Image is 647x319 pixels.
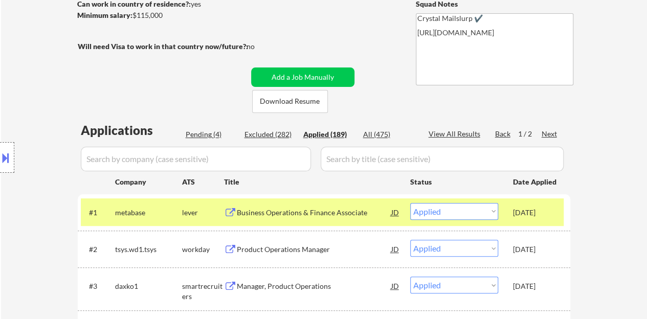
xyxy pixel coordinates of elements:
[321,147,564,171] input: Search by title (case sensitive)
[186,129,237,140] div: Pending (4)
[390,203,400,221] div: JD
[495,129,511,139] div: Back
[77,10,248,20] div: $115,000
[513,244,558,255] div: [DATE]
[237,208,391,218] div: Business Operations & Finance Associate
[237,244,391,255] div: Product Operations Manager
[518,129,542,139] div: 1 / 2
[251,67,354,87] button: Add a Job Manually
[247,41,276,52] div: no
[513,281,558,291] div: [DATE]
[224,177,400,187] div: Title
[77,11,132,19] strong: Minimum salary:
[363,129,414,140] div: All (475)
[182,177,224,187] div: ATS
[303,129,354,140] div: Applied (189)
[182,244,224,255] div: workday
[513,208,558,218] div: [DATE]
[115,281,182,291] div: daxko1
[410,172,498,191] div: Status
[182,281,224,301] div: smartrecruiters
[78,42,248,51] strong: Will need Visa to work in that country now/future?:
[390,240,400,258] div: JD
[89,281,107,291] div: #3
[252,90,328,113] button: Download Resume
[429,129,483,139] div: View All Results
[244,129,296,140] div: Excluded (282)
[513,177,558,187] div: Date Applied
[237,281,391,291] div: Manager, Product Operations
[390,277,400,295] div: JD
[81,147,311,171] input: Search by company (case sensitive)
[542,129,558,139] div: Next
[182,208,224,218] div: lever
